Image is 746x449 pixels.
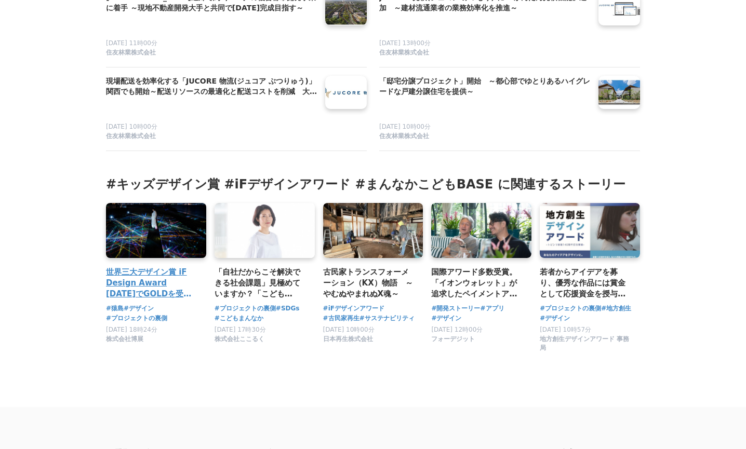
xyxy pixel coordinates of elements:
[215,335,264,344] span: 株式会社ここるく
[106,338,143,345] a: 株式会社博展
[106,76,317,97] h4: 現場配送を効率化する「JUCORE 物流(ジュコア ぶつりゅう)」 関西でも開始～配送リソースの最適化と配送コストを削減 大都市圏で展開～
[323,335,373,344] span: 日本再生株式会社
[379,132,429,141] span: 住友林業株式会社
[215,314,263,323] a: #こどもまんなか
[106,123,157,130] span: [DATE] 10時00分
[215,266,307,300] a: 「自社だからこそ解決できる社会課題」見極めていますか？「こどもSDGsプログラム」の誕生とピープル株式会社の事例
[540,326,591,333] span: [DATE] 10時57分
[540,304,601,314] a: #プロジェクトの裏側
[540,335,632,352] span: 地方創生デザインアワード 事務局
[540,314,570,323] a: #デザイン
[431,338,475,345] a: フォーデジット
[106,76,317,98] a: 現場配送を効率化する「JUCORE 物流(ジュコア ぶつりゅう)」 関西でも開始～配送リソースの最適化と配送コストを削減 大都市圏で展開～
[359,314,415,323] a: #サステナビリティ
[106,266,198,300] a: 世界三大デザイン賞 iF Design Award [DATE]でGOLDを受賞したHAKUTEN CREATIVEのデザインプロセスに迫る
[431,326,483,333] span: [DATE] 12時00分
[379,132,590,142] a: 住友林業株式会社
[106,335,143,344] span: 株式会社博展
[106,304,124,314] a: #猿島
[106,48,317,59] a: 住友林業株式会社
[601,304,631,314] a: #地方創生
[540,347,632,354] a: 地方創生デザインアワード 事務局
[379,123,431,130] span: [DATE] 10時00分
[106,176,640,193] h3: #キッズデザイン賞 #iFデザインアワード #まんなかこどもBASE に関連するストーリー
[379,39,431,47] span: [DATE] 13時00分
[431,314,461,323] a: #デザイン
[106,48,156,57] span: 住友林業株式会社
[540,266,632,300] a: 若者からアイデアを募り、優秀な作品には賞金として応援資金を授与。日本を元気にする「地方創生デザインアワード」プロジェクトの裏側
[379,76,590,97] h4: 「邸宅分譲プロジェクト」開始 ～都心部でゆとりあるハイグレードな戸建分譲住宅を提供～
[323,314,359,323] a: #古民家再生
[106,314,167,323] a: #プロジェクトの裏側
[106,326,157,333] span: [DATE] 18時24分
[379,76,590,98] a: 「邸宅分譲プロジェクト」開始 ～都心部でゆとりあるハイグレードな戸建分譲住宅を提供～
[215,338,264,345] a: 株式会社ここるく
[323,304,384,314] a: #iFデザインアワード
[124,304,154,314] a: #デザイン
[106,132,156,141] span: 住友林業株式会社
[276,304,300,314] a: #SDGs
[323,338,373,345] a: 日本再生株式会社
[431,266,523,300] a: 国際アワード多数受賞。「イオンウォレット」が追求したペイメントアプリの次の姿
[379,48,590,59] a: 住友林業株式会社
[379,48,429,57] span: 住友林業株式会社
[215,304,276,314] a: #プロジェクトの裏側
[323,326,375,333] span: [DATE] 10時00分
[431,304,480,314] a: #開発ストーリー
[215,326,266,333] span: [DATE] 17時30分
[480,304,504,314] a: #アプリ
[106,39,157,47] span: [DATE] 11時00分
[106,132,317,142] a: 住友林業株式会社
[323,266,415,300] a: 古民家トランスフォーメーション（KX）物語 ～やむぬやまれぬX魂～
[431,335,475,344] span: フォーデジット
